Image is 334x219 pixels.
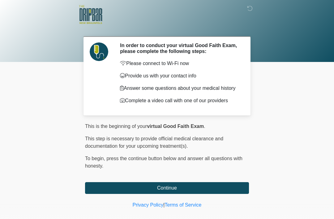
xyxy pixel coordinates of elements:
span: This step is necessary to provide official medical clearance and documentation for your upcoming ... [85,136,223,149]
strong: virtual Good Faith Exam [147,124,204,129]
p: Please connect to Wi-Fi now [120,60,240,67]
a: Privacy Policy [133,202,164,208]
h2: In order to conduct your virtual Good Faith Exam, please complete the following steps: [120,42,240,54]
a: | [163,202,165,208]
p: Provide us with your contact info [120,72,240,80]
p: Complete a video call with one of our providers [120,97,240,104]
img: Agent Avatar [90,42,108,61]
a: Terms of Service [165,202,201,208]
span: press the continue button below and answer all questions with honesty. [85,156,242,169]
img: The DRIPBaR - New Braunfels Logo [79,5,102,25]
p: Answer some questions about your medical history [120,85,240,92]
span: This is the beginning of your [85,124,147,129]
span: . [204,124,205,129]
button: Continue [85,182,249,194]
span: To begin, [85,156,106,161]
